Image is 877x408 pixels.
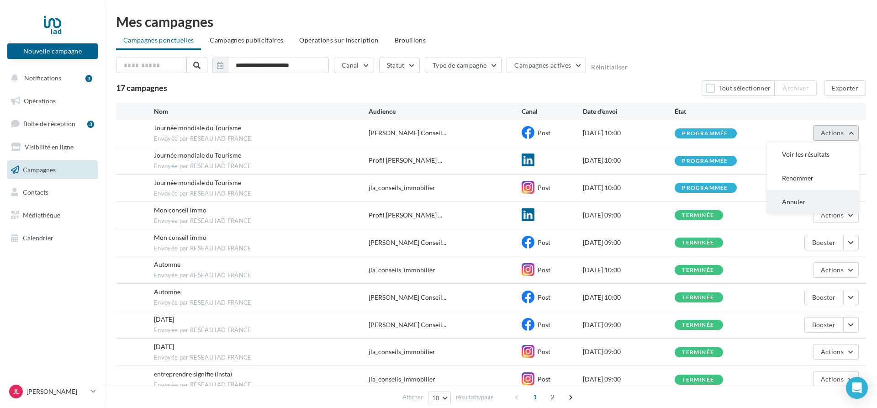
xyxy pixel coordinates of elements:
button: Renommer [767,166,859,190]
div: Mes campagnes [116,15,866,28]
span: Visibilité en ligne [25,143,74,151]
span: Mon conseil immo [154,206,206,214]
button: Actions [813,262,859,278]
span: Post [538,375,550,383]
button: Actions [813,125,859,141]
div: Audience [369,107,522,116]
a: JL [PERSON_NAME] [7,383,98,400]
div: terminée [682,212,714,218]
span: Automne [154,260,180,268]
span: Journée du patrimoine [154,315,174,323]
button: Booster [804,317,843,333]
button: Exporter [824,80,866,96]
span: entreprendre signifie (insta) [154,370,232,378]
span: Actions [821,375,844,383]
span: [PERSON_NAME] Conseil... [369,238,446,247]
span: Opérations [24,97,56,105]
div: [DATE] 10:00 [583,265,675,275]
span: Post [538,293,550,301]
div: [DATE] 09:00 [583,238,675,247]
span: Notifications [24,74,61,82]
div: [DATE] 10:00 [583,156,675,165]
span: Journée mondiale du Tourisme [154,179,241,186]
span: Envoyée par RESEAU IAD FRANCE [154,381,369,389]
span: Actions [821,129,844,137]
div: terminée [682,350,714,355]
button: Statut [379,58,420,73]
div: [DATE] 09:00 [583,320,675,329]
span: Actions [821,348,844,355]
button: Tout sélectionner [702,80,775,96]
button: Nouvelle campagne [7,43,98,59]
div: terminée [682,322,714,328]
span: [PERSON_NAME] Conseil... [369,128,446,138]
span: Post [538,348,550,355]
span: 1 [528,390,542,404]
div: programmée [682,185,728,191]
button: Annuler [767,190,859,214]
div: Canal [522,107,583,116]
span: Envoyée par RESEAU IAD FRANCE [154,354,369,362]
div: Date d'envoi [583,107,675,116]
span: Envoyée par RESEAU IAD FRANCE [154,299,369,307]
span: 2 [545,390,560,404]
div: [DATE] 10:00 [583,183,675,192]
div: jla_conseils_immobilier [369,183,435,192]
button: Canal [334,58,374,73]
span: Boîte de réception [23,120,75,127]
span: Campagnes [23,165,56,173]
div: [DATE] 09:00 [583,211,675,220]
span: Post [538,266,550,274]
span: Afficher [402,393,423,402]
div: 3 [87,121,94,128]
span: Automne [154,288,180,296]
a: Opérations [5,91,100,111]
div: [DATE] 10:00 [583,293,675,302]
button: Booster [804,290,843,305]
button: Campagnes actives [507,58,586,73]
button: Voir les résultats [767,143,859,166]
div: [DATE] 10:00 [583,128,675,138]
div: terminée [682,377,714,383]
span: Envoyée par RESEAU IAD FRANCE [154,135,369,143]
button: Notifications 3 [5,69,96,88]
div: jla_conseils_immobilier [369,347,435,356]
span: Profil [PERSON_NAME] ... [369,211,442,220]
div: jla_conseils_immobilier [369,265,435,275]
a: Campagnes [5,160,100,180]
a: Contacts [5,183,100,202]
span: JL [13,387,19,396]
div: [DATE] 09:00 [583,375,675,384]
span: Journée du patrimoine [154,343,174,350]
div: jla_conseils_immobilier [369,375,435,384]
span: Envoyée par RESEAU IAD FRANCE [154,190,369,198]
span: [PERSON_NAME] Conseil... [369,320,446,329]
div: Open Intercom Messenger [846,377,868,399]
a: Calendrier [5,228,100,248]
span: Brouillons [395,36,426,44]
button: Actions [813,207,859,223]
span: Campagnes publicitaires [210,36,283,44]
span: 10 [432,394,440,402]
div: État [675,107,766,116]
button: Actions [813,344,859,360]
button: Type de campagne [425,58,502,73]
button: Archiver [775,80,817,96]
span: Envoyée par RESEAU IAD FRANCE [154,217,369,225]
button: 10 [428,392,451,404]
a: Visibilité en ligne [5,138,100,157]
a: Médiathèque [5,206,100,225]
div: Nom [154,107,369,116]
span: Operations sur inscription [299,36,378,44]
span: Actions [821,266,844,274]
p: [PERSON_NAME] [26,387,87,396]
span: Envoyée par RESEAU IAD FRANCE [154,244,369,253]
span: Envoyée par RESEAU IAD FRANCE [154,162,369,170]
span: Campagnes actives [514,61,571,69]
span: Envoyée par RESEAU IAD FRANCE [154,271,369,280]
button: Booster [804,235,843,250]
span: [PERSON_NAME] Conseil... [369,293,446,302]
span: Envoyée par RESEAU IAD FRANCE [154,326,369,334]
span: Post [538,129,550,137]
span: Post [538,321,550,329]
